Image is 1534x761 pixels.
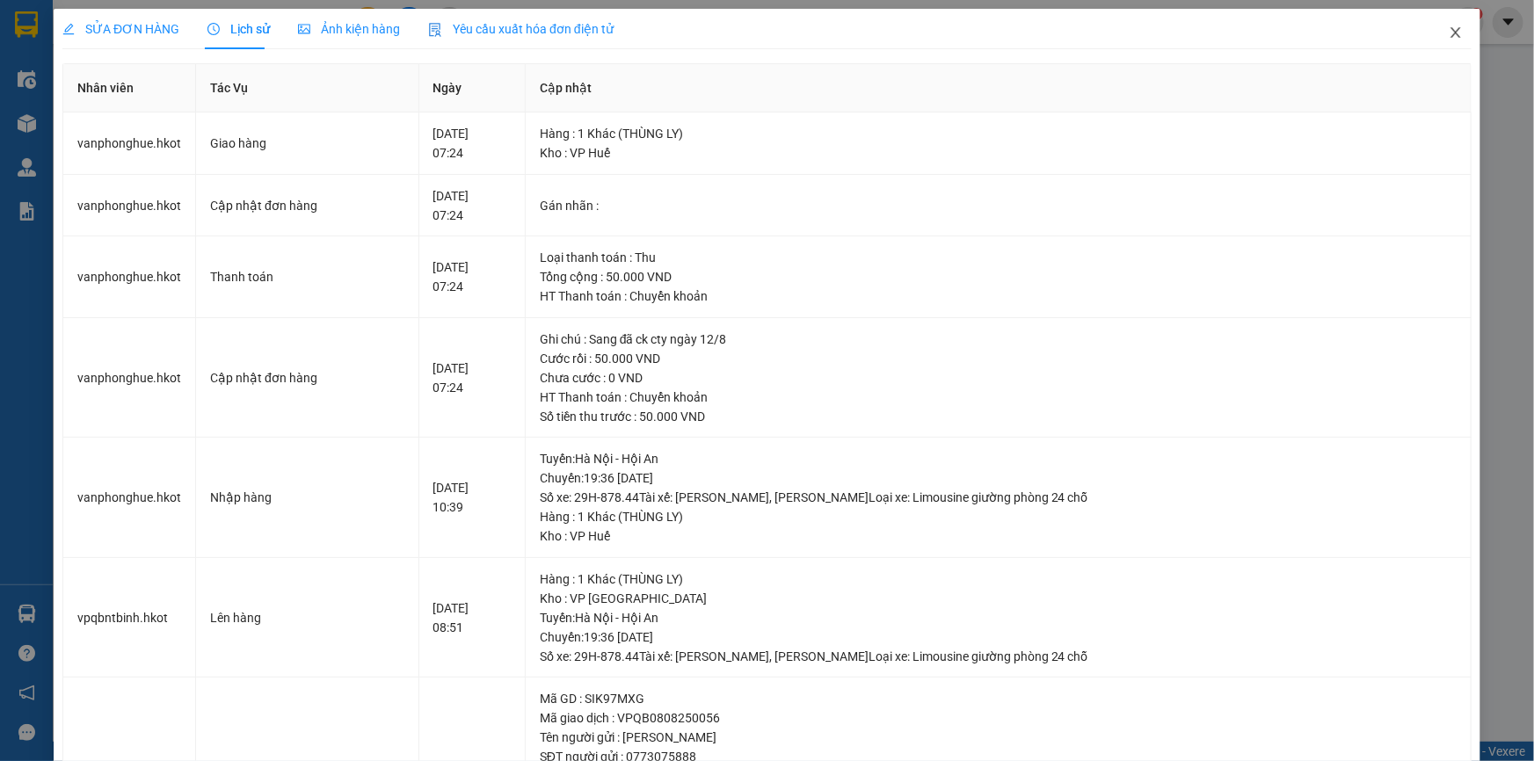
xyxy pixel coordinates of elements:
div: Kho : VP Huế [540,526,1457,546]
div: [DATE] 10:39 [433,478,511,517]
div: Tuyến : Hà Nội - Hội An Chuyến: 19:36 [DATE] Số xe: 29H-878.44 Tài xế: [PERSON_NAME], [PERSON_NAM... [540,608,1457,666]
div: [DATE] 07:24 [433,124,511,163]
span: picture [298,23,310,35]
th: Tác Vụ [196,64,419,112]
div: Ghi chú : Sang đã ck cty ngày 12/8 [540,330,1457,349]
div: HT Thanh toán : Chuyển khoản [540,286,1457,306]
div: [DATE] 08:51 [433,598,511,637]
th: Nhân viên [63,64,196,112]
div: HT Thanh toán : Chuyển khoản [540,388,1457,407]
td: vanphonghue.hkot [63,318,196,438]
div: Thanh toán [210,267,404,286]
div: Loại thanh toán : Thu [540,248,1457,267]
div: Mã GD : SIK97MXG [540,689,1457,708]
img: icon [428,23,442,37]
div: Số tiền thu trước : 50.000 VND [540,407,1457,426]
td: vanphonghue.hkot [63,112,196,175]
div: Kho : VP Huế [540,143,1457,163]
td: vpqbntbinh.hkot [63,558,196,678]
div: Tuyến : Hà Nội - Hội An Chuyến: 19:36 [DATE] Số xe: 29H-878.44 Tài xế: [PERSON_NAME], [PERSON_NAM... [540,449,1457,507]
div: Nhập hàng [210,488,404,507]
td: vanphonghue.hkot [63,236,196,318]
td: vanphonghue.hkot [63,175,196,237]
span: Yêu cầu xuất hóa đơn điện tử [428,22,614,36]
div: Tên người gửi : [PERSON_NAME] [540,728,1457,747]
div: Hàng : 1 Khác (THÙNG LY) [540,569,1457,589]
div: [DATE] 07:24 [433,257,511,296]
div: Cước rồi : 50.000 VND [540,349,1457,368]
div: Hàng : 1 Khác (THÙNG LY) [540,124,1457,143]
div: [DATE] 07:24 [433,186,511,225]
div: Lên hàng [210,608,404,627]
td: vanphonghue.hkot [63,438,196,558]
span: close [1449,25,1463,40]
div: Gán nhãn : [540,196,1457,215]
div: Kho : VP [GEOGRAPHIC_DATA] [540,589,1457,608]
span: edit [62,23,75,35]
div: Cập nhật đơn hàng [210,368,404,388]
span: Lịch sử [207,22,270,36]
div: Giao hàng [210,134,404,153]
th: Ngày [419,64,526,112]
div: Cập nhật đơn hàng [210,196,404,215]
button: Close [1431,9,1480,58]
span: SỬA ĐƠN HÀNG [62,22,179,36]
th: Cập nhật [526,64,1472,112]
div: [DATE] 07:24 [433,359,511,397]
div: Chưa cước : 0 VND [540,368,1457,388]
div: Hàng : 1 Khác (THÙNG LY) [540,507,1457,526]
div: Tổng cộng : 50.000 VND [540,267,1457,286]
span: clock-circle [207,23,220,35]
span: Ảnh kiện hàng [298,22,400,36]
div: Mã giao dịch : VPQB0808250056 [540,708,1457,728]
